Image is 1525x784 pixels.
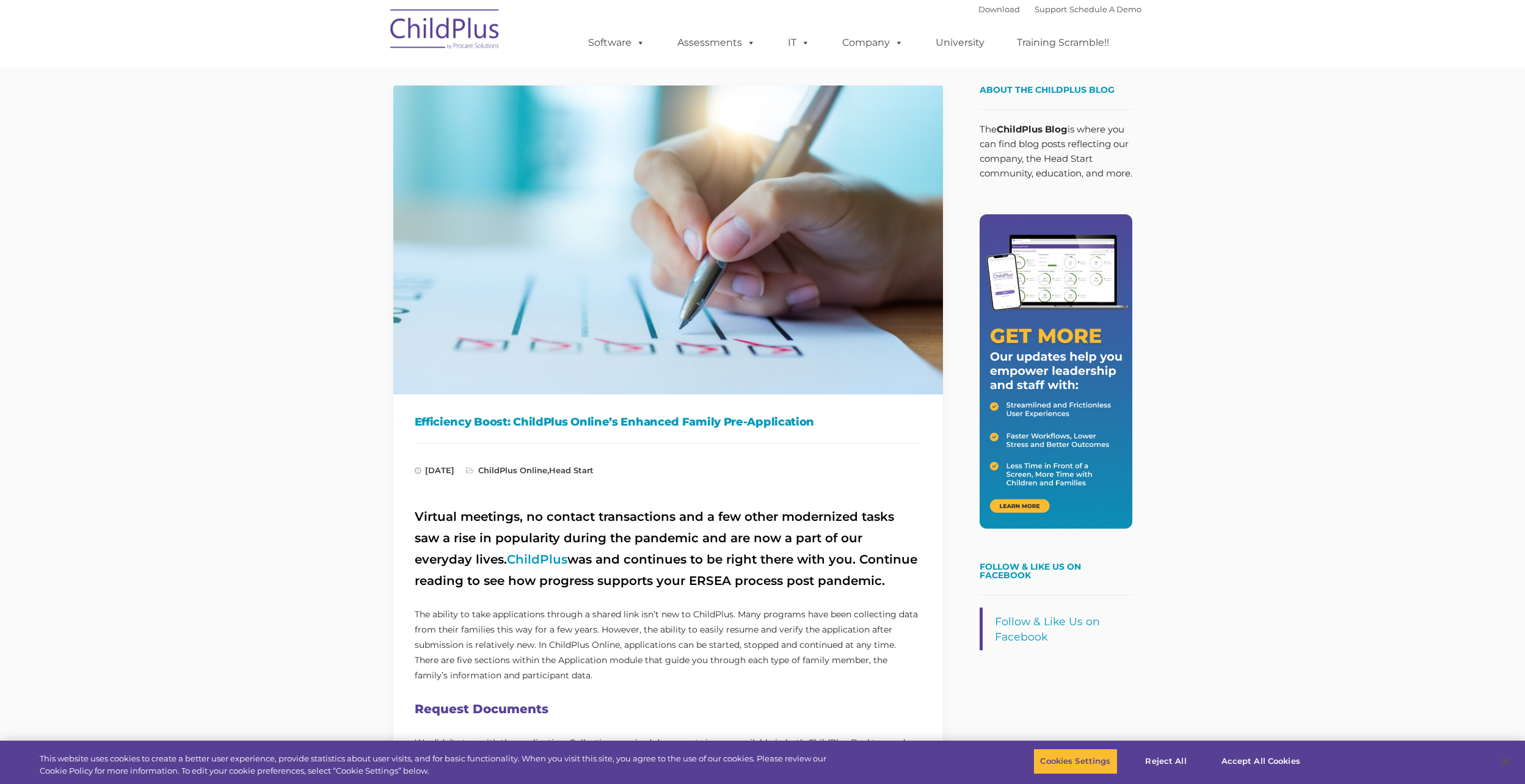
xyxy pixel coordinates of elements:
p: The is where you can find blog posts reflecting our company, the Head Start community, education,... [980,122,1132,181]
img: Efficiency Boost: ChildPlus Online's Enhanced Family Pre-Application Process - Streamlining Appli... [393,85,943,394]
span: [DATE] [415,465,454,475]
a: Training Scramble!! [1005,31,1121,55]
a: Follow & Like Us on Facebook [980,561,1081,581]
a: ChildPlus [507,552,567,567]
a: Software [576,31,657,55]
a: Follow & Like Us on Facebook [995,615,1100,643]
a: Assessments [665,31,768,55]
h1: Efficiency Boost: ChildPlus Online’s Enhanced Family Pre-Application [415,413,922,431]
a: University [923,31,997,55]
div: This website uses cookies to create a better user experience, provide statistics about user visit... [40,753,839,777]
h2: Request Documents [415,699,922,720]
p: The ability to take applications through a shared link isn’t new to ChildPlus. Many programs have... [415,607,922,683]
font: | [978,4,1141,14]
strong: ChildPlus Blog [997,123,1068,135]
a: ChildPlus Online [478,465,547,475]
a: Support [1035,4,1067,14]
a: Schedule A Demo [1069,4,1141,14]
a: IT [776,31,822,55]
button: Accept All Cookies [1215,749,1307,774]
button: Close [1492,748,1519,775]
span: , [466,465,594,475]
a: Download [978,4,1020,14]
a: Company [830,31,915,55]
img: Get More - Our updates help you empower leadership and staff. [980,214,1132,529]
img: ChildPlus by Procare Solutions [384,1,506,62]
button: Reject All [1128,749,1204,774]
a: Head Start [549,465,594,475]
button: Cookies Settings [1033,749,1117,774]
h2: Virtual meetings, no contact transactions and a few other modernized tasks saw a rise in populari... [415,506,922,592]
span: About the ChildPlus Blog [980,84,1115,95]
